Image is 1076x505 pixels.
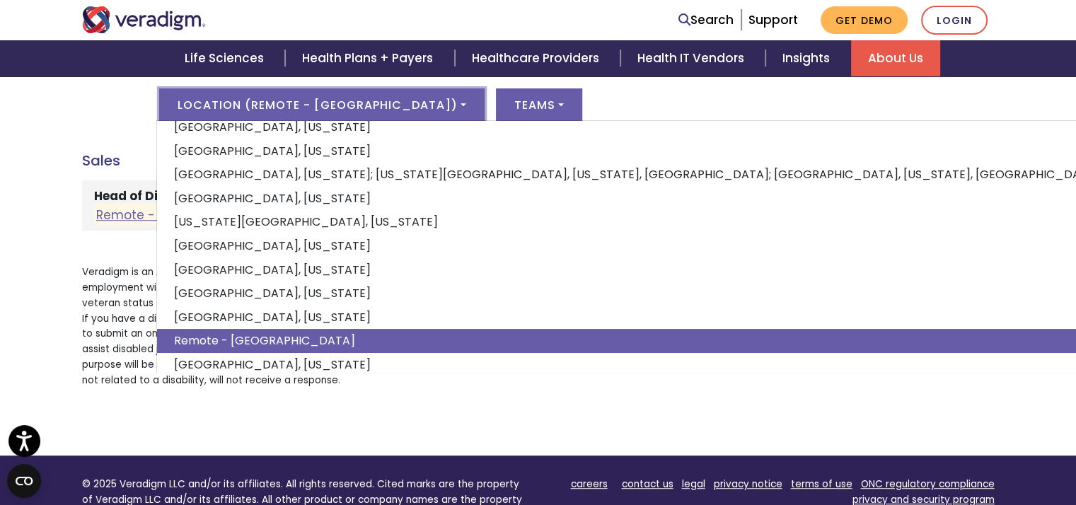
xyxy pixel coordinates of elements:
[96,207,286,224] a: Remote - [GEOGRAPHIC_DATA]
[455,40,620,76] a: Healthcare Providers
[620,40,765,76] a: Health IT Vendors
[168,40,285,76] a: Life Sciences
[159,88,485,121] button: Location (Remote - [GEOGRAPHIC_DATA])
[7,464,41,498] button: Open CMP widget
[791,477,852,491] a: terms of use
[851,40,940,76] a: About Us
[682,477,705,491] a: legal
[921,6,988,35] a: Login
[82,6,206,33] img: Veradigm logo
[861,477,995,491] a: ONC regulatory compliance
[622,477,673,491] a: contact us
[571,477,608,491] a: careers
[496,88,582,121] button: Teams
[678,11,734,30] a: Search
[285,40,454,76] a: Health Plans + Payers
[82,265,660,388] p: Veradigm is an Affirmative Action and Equal Opportunity Employer. All qualified applicants will r...
[714,477,782,491] a: privacy notice
[821,6,908,34] a: Get Demo
[82,152,660,169] h4: Sales
[765,40,851,76] a: Insights
[748,11,798,28] a: Support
